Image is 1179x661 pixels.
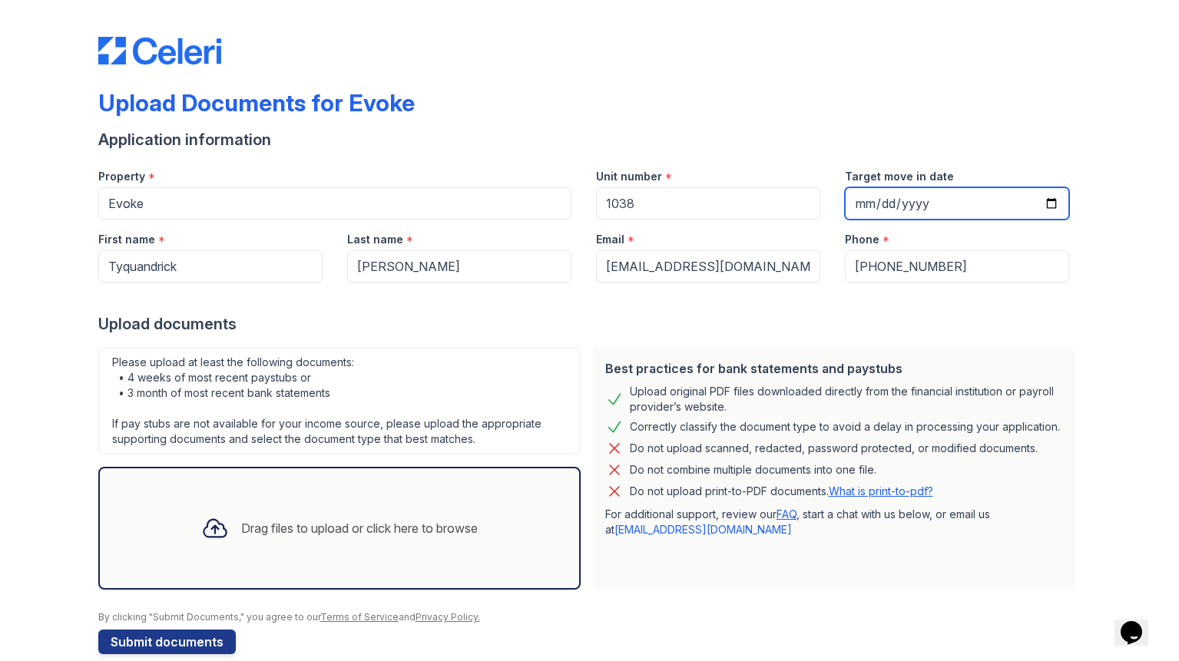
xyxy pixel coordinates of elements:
[605,359,1063,378] div: Best practices for bank statements and paystubs
[630,439,1038,458] div: Do not upload scanned, redacted, password protected, or modified documents.
[241,519,478,537] div: Drag files to upload or click here to browse
[630,461,876,479] div: Do not combine multiple documents into one file.
[98,630,236,654] button: Submit documents
[596,169,662,184] label: Unit number
[347,232,403,247] label: Last name
[98,232,155,247] label: First name
[614,523,792,536] a: [EMAIL_ADDRESS][DOMAIN_NAME]
[630,384,1063,415] div: Upload original PDF files downloaded directly from the financial institution or payroll provider’...
[98,129,1081,150] div: Application information
[596,232,624,247] label: Email
[829,484,933,497] a: What is print-to-pdf?
[845,232,879,247] label: Phone
[845,169,954,184] label: Target move in date
[630,484,933,499] p: Do not upload print-to-PDF documents.
[605,507,1063,537] p: For additional support, review our , start a chat with us below, or email us at
[630,418,1060,436] div: Correctly classify the document type to avoid a delay in processing your application.
[98,37,221,64] img: CE_Logo_Blue-a8612792a0a2168367f1c8372b55b34899dd931a85d93a1a3d3e32e68fde9ad4.png
[98,89,415,117] div: Upload Documents for Evoke
[98,313,1081,335] div: Upload documents
[1114,600,1164,646] iframe: chat widget
[98,611,1081,623] div: By clicking "Submit Documents," you agree to our and
[777,507,796,521] a: FAQ
[98,169,145,184] label: Property
[416,611,480,623] a: Privacy Policy.
[320,611,399,623] a: Terms of Service
[98,347,581,454] div: Please upload at least the following documents: • 4 weeks of most recent paystubs or • 3 month of...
